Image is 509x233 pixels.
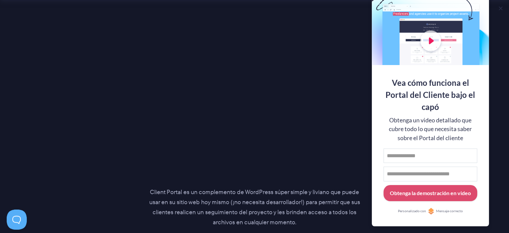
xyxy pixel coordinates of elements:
[398,209,426,213] font: Personalizado con
[386,78,475,112] font: Vea cómo funciona el Portal del Cliente bajo el capó
[389,117,472,141] font: Obtenga un video detallado que cubre todo lo que necesita saber sobre el Portal del cliente
[149,188,360,227] font: Client Portal es un complemento de WordPress súper simple y liviano que puede usar en su sitio we...
[436,209,463,213] font: Mensaje correcto
[384,208,477,215] a: Personalizado conMensaje correcto
[384,185,477,201] button: Obtenga la demostración en video
[428,208,434,215] img: Personalizado con RightMessage
[390,190,471,196] font: Obtenga la demostración en video
[7,210,27,230] iframe: Activar/desactivar soporte al cliente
